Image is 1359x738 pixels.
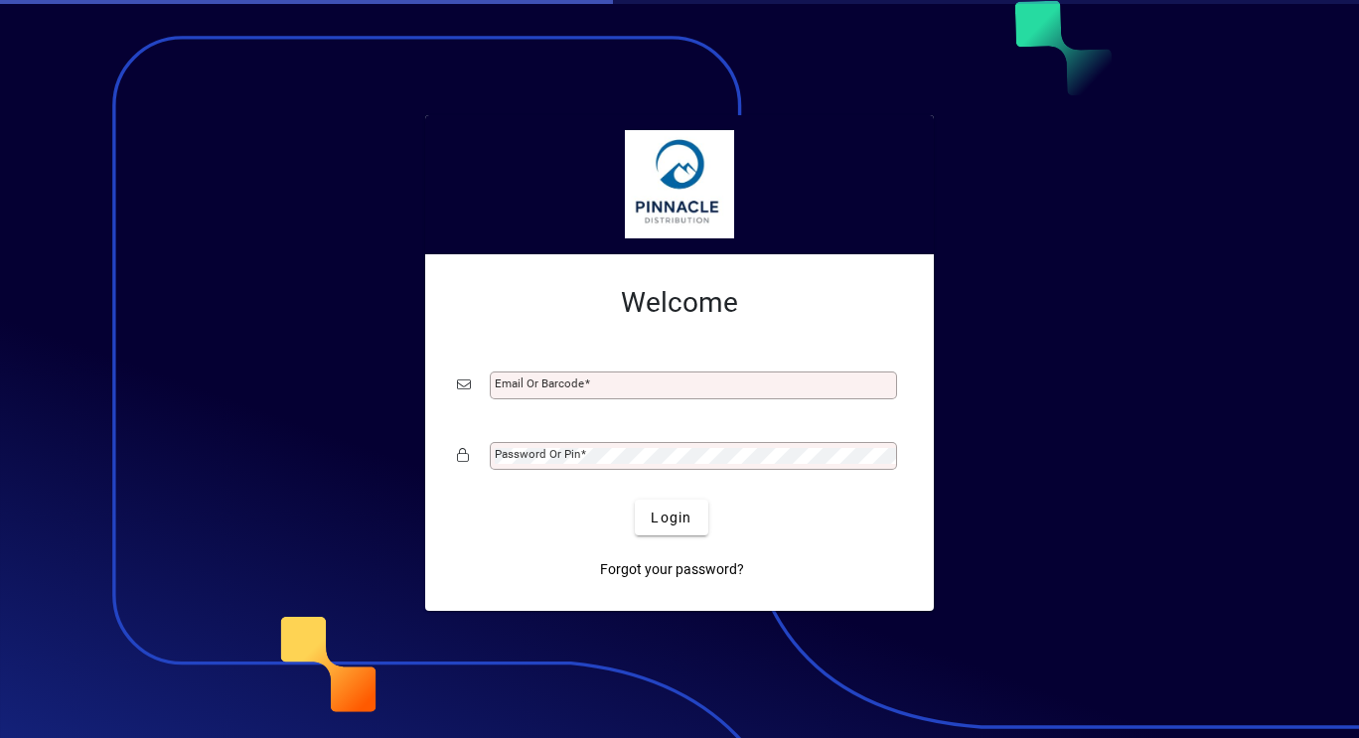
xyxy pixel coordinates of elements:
[651,508,691,528] span: Login
[457,286,902,320] h2: Welcome
[592,551,752,587] a: Forgot your password?
[495,376,584,390] mat-label: Email or Barcode
[635,500,707,535] button: Login
[495,447,580,461] mat-label: Password or Pin
[600,559,744,580] span: Forgot your password?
